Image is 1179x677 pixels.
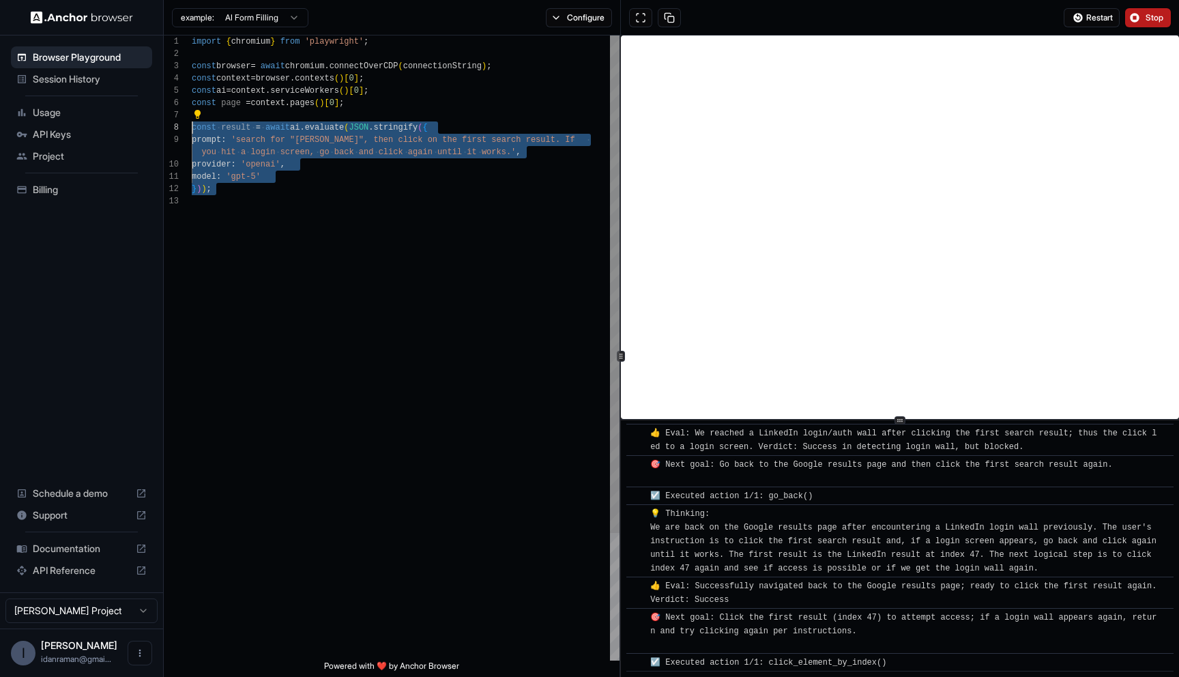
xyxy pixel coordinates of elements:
[300,123,304,132] span: .
[349,74,353,83] span: 0
[216,172,221,182] span: :
[33,128,147,141] span: API Keys
[324,61,329,71] span: .
[11,68,152,90] div: Session History
[315,98,319,108] span: (
[1146,12,1165,23] span: Stop
[305,123,345,132] span: evaluate
[246,98,250,108] span: =
[629,8,652,27] button: Open in full screen
[33,542,130,556] span: Documentation
[11,102,152,124] div: Usage
[423,123,428,132] span: {
[33,564,130,577] span: API Reference
[477,135,575,145] span: st search result. If
[33,51,147,64] span: Browser Playground
[231,37,271,46] span: chromium
[368,123,373,132] span: .
[344,86,349,96] span: )
[265,123,290,132] span: await
[192,109,203,120] div: Show Code Actions (⌘.)
[192,160,231,169] span: provider
[633,489,640,503] span: ​
[241,160,280,169] span: 'openai'
[11,641,35,665] div: I
[33,487,130,500] span: Schedule a demo
[226,37,231,46] span: {
[41,654,111,664] span: idanraman@gmail.com
[192,61,216,71] span: const
[344,123,349,132] span: (
[349,123,368,132] span: JSON
[650,491,813,501] span: ☑️ Executed action 1/1: go_back()
[201,147,447,157] span: you hit a login screen, go back and click again un
[164,109,179,121] div: 7
[192,37,221,46] span: import
[31,11,133,24] img: Anchor Logo
[164,48,179,60] div: 2
[270,37,275,46] span: }
[324,98,329,108] span: [
[207,184,212,194] span: ;
[1125,8,1171,27] button: Stop
[344,74,349,83] span: [
[128,641,152,665] button: Open menu
[330,61,398,71] span: connectOverCDP
[164,35,179,48] div: 1
[192,86,216,96] span: const
[633,427,640,440] span: ​
[359,74,364,83] span: ;
[633,507,640,521] span: ​
[33,106,147,119] span: Usage
[650,658,886,667] span: ☑️ Executed action 1/1: click_element_by_index()
[305,37,364,46] span: 'playwright'
[201,184,206,194] span: )
[164,171,179,183] div: 11
[181,12,214,23] span: example:
[334,98,339,108] span: ]
[285,61,325,71] span: chromium
[11,560,152,581] div: API Reference
[33,183,147,197] span: Billing
[164,158,179,171] div: 10
[192,184,196,194] span: }
[164,134,179,146] div: 9
[354,74,359,83] span: ]
[658,8,681,27] button: Copy session ID
[216,86,226,96] span: ai
[192,135,221,145] span: prompt
[403,61,482,71] span: connectionString
[339,98,344,108] span: ;
[231,135,477,145] span: 'search for "[PERSON_NAME]", then click on the fir
[33,508,130,522] span: Support
[482,61,486,71] span: )
[447,147,516,157] span: til it works.'
[633,458,640,472] span: ​
[650,613,1156,650] span: 🎯 Next goal: Click the first result (index 47) to attempt access; if a login wall appears again, ...
[11,179,152,201] div: Billing
[164,121,179,134] div: 8
[290,74,295,83] span: .
[270,86,339,96] span: serviceWorkers
[650,581,1162,605] span: 👍 Eval: Successfully navigated back to the Google results page; ready to click the first result a...
[1086,12,1113,23] span: Restart
[330,98,334,108] span: 0
[334,74,339,83] span: (
[11,482,152,504] div: Schedule a demo
[231,160,236,169] span: :
[250,61,255,71] span: =
[11,145,152,167] div: Project
[290,123,300,132] span: ai
[231,86,265,96] span: context
[164,60,179,72] div: 3
[418,123,422,132] span: (
[164,72,179,85] div: 4
[250,98,285,108] span: context
[164,183,179,195] div: 12
[546,8,612,27] button: Configure
[285,98,290,108] span: .
[359,86,364,96] span: ]
[486,61,491,71] span: ;
[374,123,418,132] span: stringify
[11,504,152,526] div: Support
